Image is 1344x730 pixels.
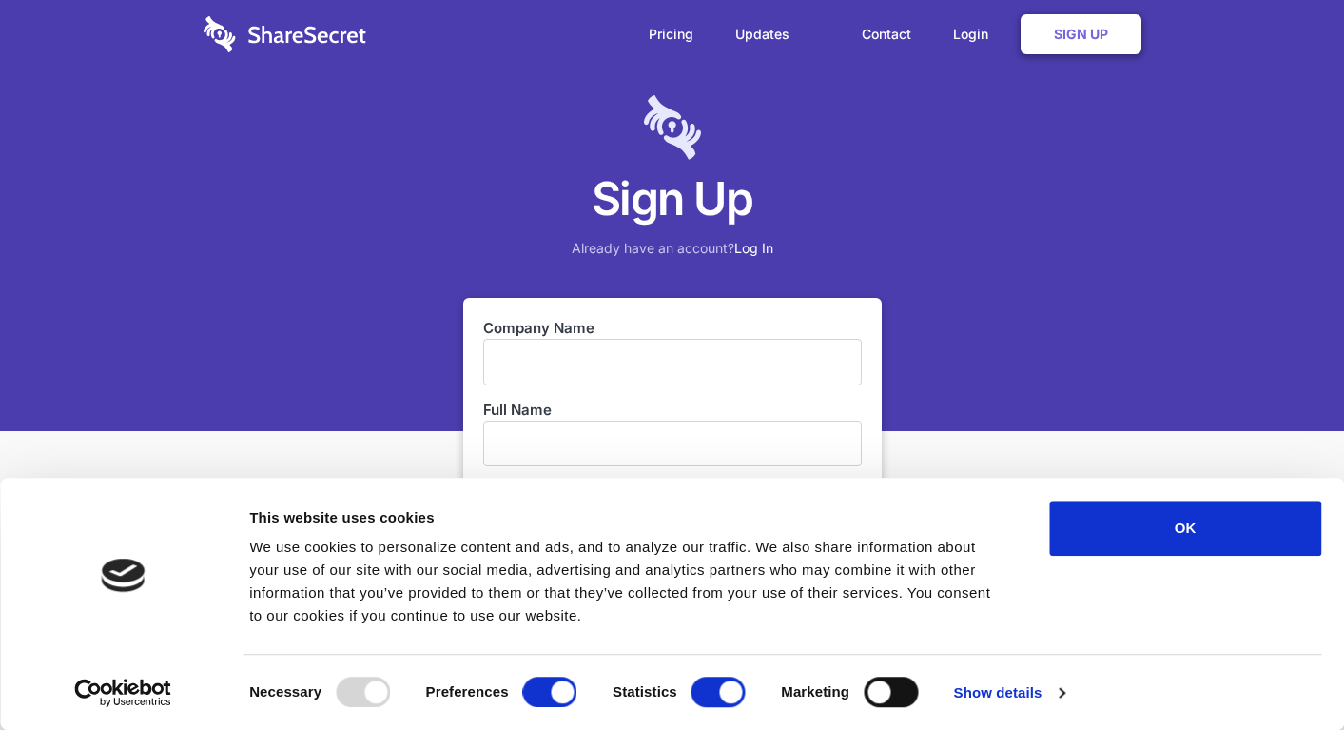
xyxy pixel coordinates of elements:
label: Company Name [483,318,862,339]
a: Login [934,5,1017,64]
label: Full Name [483,400,862,421]
img: logo-wordmark-white-trans-d4663122ce5f474addd5e946df7df03e33cb6a1c49d2221995e7729f52c070b2.svg [204,16,366,52]
div: This website uses cookies [249,506,1006,529]
img: logo-lt-purple-60x68@2x-c671a683ea72a1d466fb5d642181eefbee81c4e10ba9aed56c8e1d7e762e8086.png [644,95,701,160]
div: We use cookies to personalize content and ads, and to analyze our traffic. We also share informat... [249,536,1006,627]
a: Sign Up [1021,14,1141,54]
button: OK [1049,501,1321,556]
strong: Necessary [249,683,321,700]
a: Pricing [630,5,712,64]
a: Show details [954,679,1064,707]
strong: Preferences [426,683,509,700]
a: Usercentrics Cookiebot - opens in a new window [40,679,206,707]
strong: Marketing [781,683,849,700]
img: logo [101,559,145,592]
a: Log In [734,240,773,256]
a: Contact [843,5,930,64]
legend: Consent Selection [248,669,249,670]
strong: Statistics [613,683,677,700]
